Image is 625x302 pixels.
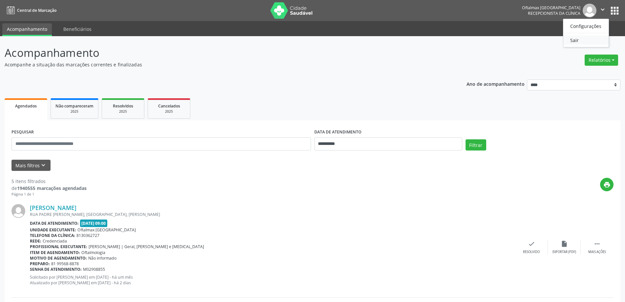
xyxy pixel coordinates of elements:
[55,103,94,109] span: Não compareceram
[5,45,436,61] p: Acompanhamento
[588,250,606,254] div: Mais ações
[30,221,79,226] b: Data de atendimento:
[30,261,50,267] b: Preparo:
[30,255,87,261] b: Motivo de agendamento:
[563,19,609,47] ul: 
[80,220,108,227] span: [DATE] 09:00
[107,109,139,114] div: 2025
[113,103,133,109] span: Resolvidos
[77,227,136,233] span: Oftalmax [GEOGRAPHIC_DATA]
[30,204,76,211] a: [PERSON_NAME]
[83,267,105,272] span: M02908855
[30,250,80,255] b: Item de agendamento:
[5,5,56,16] a: Central de Marcação
[594,240,601,247] i: 
[467,80,525,88] p: Ano de acompanhamento
[30,233,75,238] b: Telefone da clínica:
[40,162,47,169] i: keyboard_arrow_down
[89,244,204,249] span: [PERSON_NAME] | Geral, [PERSON_NAME] e [MEDICAL_DATA]
[596,4,609,17] button: 
[11,185,87,192] div: de
[563,21,609,31] a: Configurações
[17,8,56,13] span: Central de Marcação
[552,250,576,254] div: Exportar (PDF)
[81,250,105,255] span: Oftalmologia
[561,240,568,247] i: insert_drive_file
[30,212,515,217] div: RUA PADRE [PERSON_NAME], [GEOGRAPHIC_DATA], [PERSON_NAME]
[528,240,535,247] i: check
[603,181,611,188] i: print
[30,238,41,244] b: Rede:
[11,160,51,171] button: Mais filtroskeyboard_arrow_down
[11,192,87,197] div: Página 1 de 1
[11,178,87,185] div: 5 itens filtrados
[43,238,67,244] span: Credenciada
[523,250,540,254] div: Resolvido
[563,35,609,45] a: Sair
[609,5,620,16] button: apps
[76,233,99,238] span: 8130362727
[55,109,94,114] div: 2025
[30,267,82,272] b: Senha de atendimento:
[314,127,362,137] label: DATA DE ATENDIMENTO
[30,244,87,249] b: Profissional executante:
[522,5,580,11] div: Oftalmax [GEOGRAPHIC_DATA]
[15,103,37,109] span: Agendados
[11,127,34,137] label: PESQUISAR
[5,61,436,68] p: Acompanhe a situação das marcações correntes e finalizadas
[466,139,486,151] button: Filtrar
[585,55,618,66] button: Relatórios
[30,274,515,286] p: Solicitado por [PERSON_NAME] em [DATE] - há um mês Atualizado por [PERSON_NAME] em [DATE] - há 2 ...
[583,4,596,17] img: img
[528,11,580,16] span: Recepcionista da clínica
[153,109,185,114] div: 2025
[51,261,79,267] span: 81 99568-8878
[600,178,614,191] button: print
[158,103,180,109] span: Cancelados
[30,227,76,233] b: Unidade executante:
[17,185,87,191] strong: 1940555 marcações agendadas
[11,204,25,218] img: img
[88,255,116,261] span: Não informado
[2,23,52,36] a: Acompanhamento
[59,23,96,35] a: Beneficiários
[599,6,606,13] i: 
